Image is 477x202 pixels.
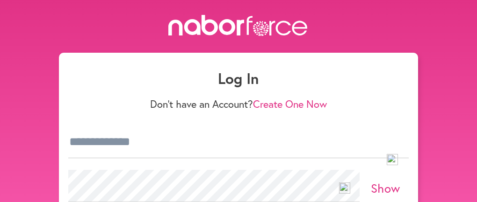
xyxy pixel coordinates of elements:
a: Show [371,180,400,196]
img: npw-badge-icon-locked.svg [339,182,350,194]
a: Create One Now [253,97,327,111]
p: Don't have an Account? [68,98,409,110]
img: npw-badge-icon-locked.svg [387,154,398,165]
h1: Log In [68,70,409,87]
